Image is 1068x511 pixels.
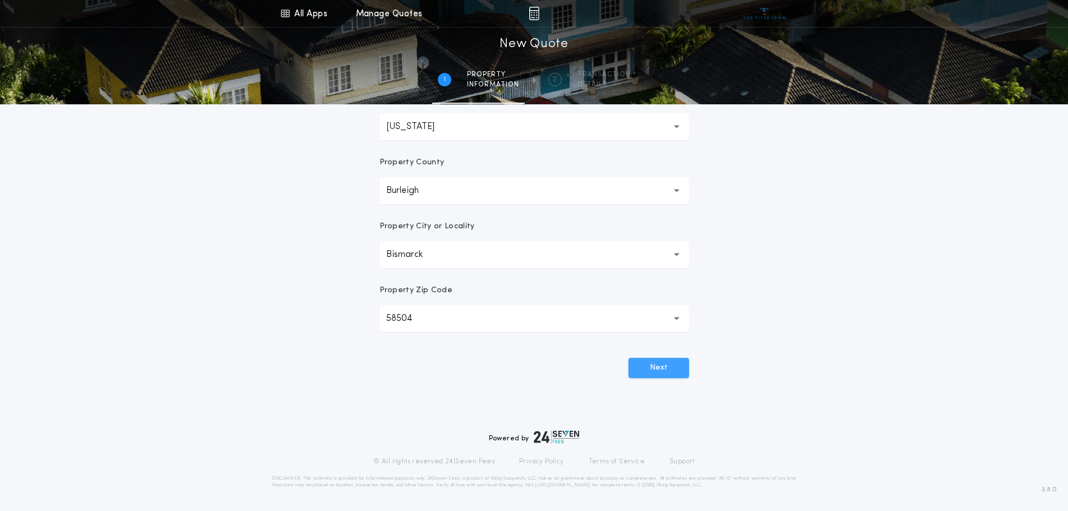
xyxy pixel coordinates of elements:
[519,457,564,466] a: Privacy Policy
[380,113,689,140] button: [US_STATE]
[373,457,494,466] p: © All rights reserved. 24|Seven Fees
[380,285,452,296] p: Property Zip Code
[500,35,568,53] h1: New Quote
[589,457,645,466] a: Terms of Service
[380,241,689,268] button: Bismarck
[577,70,631,79] span: Transaction
[553,75,557,84] h2: 2
[467,70,519,79] span: Property
[669,457,695,466] a: Support
[489,430,580,444] div: Powered by
[628,358,689,378] button: Next
[380,305,689,332] button: 58504
[386,312,430,325] p: 58504
[386,248,441,261] p: Bismarck
[443,75,446,84] h2: 1
[534,430,580,444] img: logo
[386,184,437,197] p: Burleigh
[272,475,797,489] p: DISCLAIMER: This estimate is provided for informational purposes only. 24|Seven Fees, a product o...
[529,7,539,20] img: img
[380,177,689,204] button: Burleigh
[467,80,519,89] span: information
[743,8,785,19] img: vs-icon
[380,221,475,232] p: Property City or Locality
[577,80,631,89] span: details
[1042,485,1057,495] span: 3.8.0
[386,120,452,133] p: [US_STATE]
[380,157,445,168] p: Property County
[535,483,590,487] a: [URL][DOMAIN_NAME]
